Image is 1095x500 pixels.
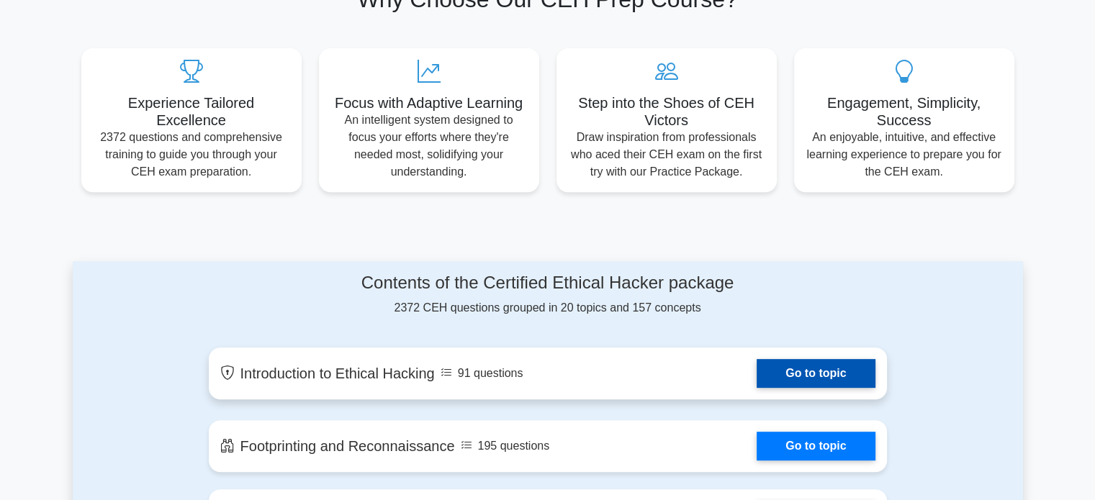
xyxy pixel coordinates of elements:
[568,94,765,129] h5: Step into the Shoes of CEH Victors
[757,359,875,388] a: Go to topic
[330,94,528,112] h5: Focus with Adaptive Learning
[93,94,290,129] h5: Experience Tailored Excellence
[806,129,1003,181] p: An enjoyable, intuitive, and effective learning experience to prepare you for the CEH exam.
[806,94,1003,129] h5: Engagement, Simplicity, Success
[568,129,765,181] p: Draw inspiration from professionals who aced their CEH exam on the first try with our Practice Pa...
[209,273,887,294] h4: Contents of the Certified Ethical Hacker package
[93,129,290,181] p: 2372 questions and comprehensive training to guide you through your CEH exam preparation.
[757,432,875,460] a: Go to topic
[209,273,887,317] div: 2372 CEH questions grouped in 20 topics and 157 concepts
[330,112,528,181] p: An intelligent system designed to focus your efforts where they're needed most, solidifying your ...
